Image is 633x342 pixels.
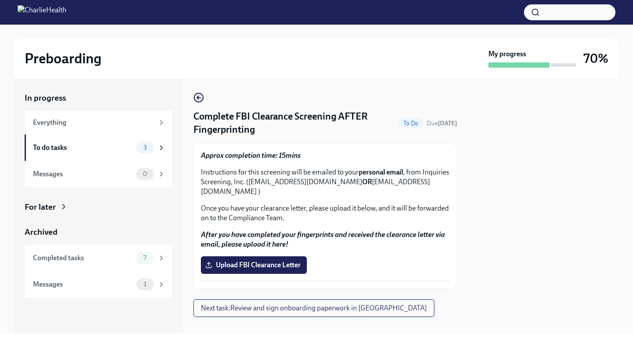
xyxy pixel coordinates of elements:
[18,5,66,19] img: CharlieHealth
[427,119,457,127] span: August 28th, 2025 08:00
[398,120,423,127] span: To Do
[25,135,172,161] a: To do tasks3
[25,161,172,187] a: Messages0
[201,167,450,196] p: Instructions for this screening will be emailed to your , from Inquiries Screening, Inc. ([EMAIL_...
[138,144,152,151] span: 3
[25,201,172,213] a: For later
[438,120,457,127] strong: [DATE]
[201,151,301,160] strong: Approx completion time: 15mins
[25,245,172,271] a: Completed tasks7
[25,201,56,213] div: For later
[359,168,403,176] strong: personal email
[193,299,434,317] button: Next task:Review and sign onboarding paperwork in [GEOGRAPHIC_DATA]
[201,256,307,274] label: Upload FBI Clearance Letter
[138,171,153,177] span: 0
[33,118,154,127] div: Everything
[201,204,450,223] p: Once you have your clearance letter, please upload it below, and it will be forwarded on to the C...
[138,281,152,287] span: 1
[583,51,608,66] h3: 70%
[33,143,133,153] div: To do tasks
[25,226,172,238] a: Archived
[427,120,457,127] span: Due
[25,50,102,67] h2: Preboarding
[25,271,172,298] a: Messages1
[362,178,372,186] strong: OR
[193,110,395,136] h4: Complete FBI Clearance Screening AFTER Fingerprinting
[488,49,526,59] strong: My progress
[33,169,133,179] div: Messages
[33,280,133,289] div: Messages
[138,255,152,261] span: 7
[201,304,427,313] span: Next task : Review and sign onboarding paperwork in [GEOGRAPHIC_DATA]
[207,261,301,269] span: Upload FBI Clearance Letter
[25,92,172,104] a: In progress
[25,111,172,135] a: Everything
[201,230,445,248] strong: After you have completed your fingerprints and received the clearance letter via email, please up...
[33,253,133,263] div: Completed tasks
